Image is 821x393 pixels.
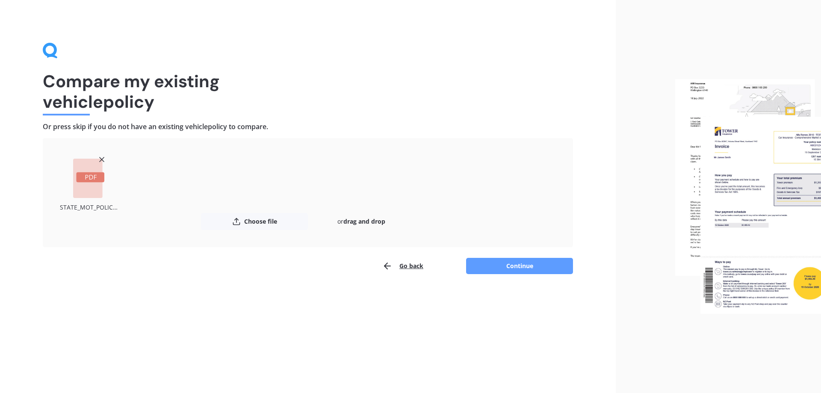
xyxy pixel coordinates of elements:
h4: Or press skip if you do not have an existing vehicle policy to compare. [43,122,573,131]
button: Go back [382,257,423,275]
h1: Compare my existing vehicle policy [43,71,573,112]
div: STATE_MOT_POLICY_SCHEDULE_MOTS01033884_20250512230653028.pdf [60,201,118,213]
button: Continue [466,258,573,274]
button: Choose file [201,213,308,230]
div: or [308,213,415,230]
b: drag and drop [343,217,385,225]
img: files.webp [675,79,821,314]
